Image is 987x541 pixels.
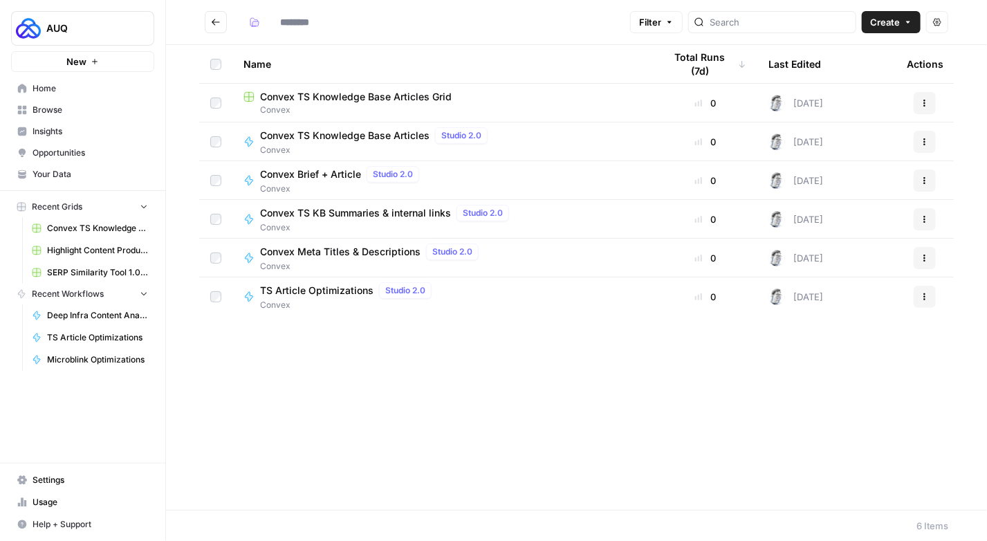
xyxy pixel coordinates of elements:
span: SERP Similarity Tool 1.0 Grid [47,266,148,279]
span: Convex TS KB Summaries & internal links [260,206,451,220]
a: Settings [11,469,154,491]
a: Convex Brief + ArticleStudio 2.0Convex [243,166,643,195]
span: Convex TS Knowledge Base Articles Grid [47,222,148,235]
span: Studio 2.0 [463,207,503,219]
a: Convex Meta Titles & DescriptionsStudio 2.0Convex [243,244,643,273]
span: Help + Support [33,518,148,531]
img: AUQ Logo [16,16,41,41]
button: Recent Workflows [11,284,154,304]
button: Help + Support [11,513,154,535]
a: TS Article Optimizations [26,327,154,349]
div: [DATE] [768,172,823,189]
span: Convex [260,260,484,273]
div: [DATE] [768,211,823,228]
div: Total Runs (7d) [665,45,746,83]
span: TS Article Optimizations [260,284,373,297]
a: Convex TS Knowledge Base Articles Grid [26,217,154,239]
span: Studio 2.0 [385,284,425,297]
div: [DATE] [768,134,823,150]
span: Opportunities [33,147,148,159]
img: 28dbpmxwbe1lgts1kkshuof3rm4g [768,172,785,189]
img: 28dbpmxwbe1lgts1kkshuof3rm4g [768,134,785,150]
span: Convex [260,221,515,234]
div: 0 [665,135,746,149]
a: SERP Similarity Tool 1.0 Grid [26,262,154,284]
div: [DATE] [768,95,823,111]
span: Convex [243,104,643,116]
button: Filter [630,11,683,33]
span: Studio 2.0 [432,246,472,258]
img: 28dbpmxwbe1lgts1kkshuof3rm4g [768,288,785,305]
span: Convex [260,144,493,156]
span: Convex [260,183,425,195]
a: Highlight Content Production [26,239,154,262]
div: Last Edited [768,45,821,83]
div: 6 Items [916,519,948,533]
img: 28dbpmxwbe1lgts1kkshuof3rm4g [768,250,785,266]
a: Convex TS Knowledge Base ArticlesStudio 2.0Convex [243,127,643,156]
div: 0 [665,96,746,110]
span: Filter [639,15,661,29]
div: 0 [665,290,746,304]
span: Deep Infra Content Analysis [47,309,148,322]
span: Insights [33,125,148,138]
span: Your Data [33,168,148,181]
span: TS Article Optimizations [47,331,148,344]
a: TS Article OptimizationsStudio 2.0Convex [243,282,643,311]
span: Recent Workflows [32,288,104,300]
span: Studio 2.0 [373,168,413,181]
span: Convex Meta Titles & Descriptions [260,245,421,259]
span: Settings [33,474,148,486]
a: Home [11,77,154,100]
button: Go back [205,11,227,33]
span: Create [870,15,900,29]
a: Deep Infra Content Analysis [26,304,154,327]
span: Convex Brief + Article [260,167,361,181]
a: Usage [11,491,154,513]
img: 28dbpmxwbe1lgts1kkshuof3rm4g [768,211,785,228]
a: Convex TS KB Summaries & internal linksStudio 2.0Convex [243,205,643,234]
img: 28dbpmxwbe1lgts1kkshuof3rm4g [768,95,785,111]
span: New [66,55,86,68]
div: [DATE] [768,250,823,266]
span: Usage [33,496,148,508]
button: Create [862,11,921,33]
input: Search [710,15,850,29]
div: 0 [665,251,746,265]
div: Name [243,45,643,83]
span: Convex TS Knowledge Base Articles [260,129,430,143]
div: 0 [665,174,746,187]
span: Convex TS Knowledge Base Articles Grid [260,90,452,104]
span: Browse [33,104,148,116]
span: Microblink Optimizations [47,354,148,366]
button: Workspace: AUQ [11,11,154,46]
a: Convex TS Knowledge Base Articles GridConvex [243,90,643,116]
a: Your Data [11,163,154,185]
button: Recent Grids [11,196,154,217]
div: 0 [665,212,746,226]
span: Highlight Content Production [47,244,148,257]
span: Recent Grids [32,201,82,213]
a: Insights [11,120,154,143]
div: Actions [907,45,943,83]
a: Browse [11,99,154,121]
a: Microblink Optimizations [26,349,154,371]
a: Opportunities [11,142,154,164]
button: New [11,51,154,72]
span: Studio 2.0 [441,129,481,142]
span: Convex [260,299,437,311]
div: [DATE] [768,288,823,305]
span: Home [33,82,148,95]
span: AUQ [46,21,130,35]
